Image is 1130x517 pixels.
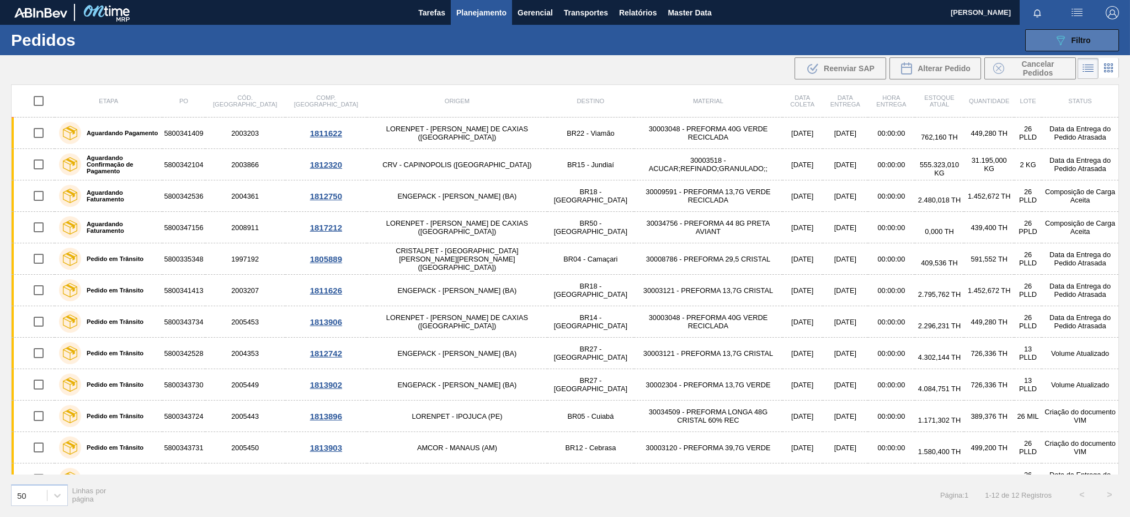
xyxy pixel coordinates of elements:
[12,275,1119,306] a: Pedido em Trânsito58003414132003207ENGEPACK - [PERSON_NAME] (BA)BR18 - [GEOGRAPHIC_DATA]30003121 ...
[12,369,1119,401] a: Pedido em Trânsito58003437302005449ENGEPACK - [PERSON_NAME] (BA)BR27 - [GEOGRAPHIC_DATA]30002304 ...
[823,212,868,243] td: [DATE]
[823,149,868,180] td: [DATE]
[456,6,507,19] span: Planejamento
[918,416,961,424] span: 1.171,302 TH
[564,6,608,19] span: Transportes
[287,443,365,452] div: 1813903
[81,130,158,136] label: Aguardando Pagamento
[830,94,860,108] span: Data entrega
[81,154,158,174] label: Aguardando Confirmação de Pagamento
[12,432,1119,463] a: Pedido em Trânsito58003437312005450AMCOR - MANAUS (AM)BR12 - Cebrasa30003120 - PREFORMA 39,7G VER...
[634,401,782,432] td: 30034509 - PREFORMA LONGA 48G CRISTAL 60% REC
[634,338,782,369] td: 30003121 - PREFORMA 13,7G CRISTAL
[1096,481,1123,509] button: >
[547,306,634,338] td: BR14 - [GEOGRAPHIC_DATA]
[668,6,711,19] span: Master Data
[287,160,365,169] div: 1812320
[918,385,961,393] span: 4.084,751 TH
[287,191,365,201] div: 1812750
[162,243,205,275] td: 5800335348
[547,401,634,432] td: BR05 - Cuiabá
[547,149,634,180] td: BR15 - Jundiaí
[72,487,106,503] span: Linhas por página
[162,338,205,369] td: 5800342528
[205,432,285,463] td: 2005450
[205,180,285,212] td: 2004361
[918,64,971,73] span: Alterar Pedido
[1078,58,1099,79] div: Visão em Lista
[577,98,605,104] span: Destino
[547,369,634,401] td: BR27 - [GEOGRAPHIC_DATA]
[1014,338,1042,369] td: 13 PLLD
[11,34,178,46] h1: Pedidos
[294,94,358,108] span: Comp. [GEOGRAPHIC_DATA]
[1106,6,1119,19] img: Logout
[634,432,782,463] td: 30003120 - PREFORMA 39,7G VERDE
[984,57,1076,79] div: Cancelar Pedidos em Massa
[12,212,1119,243] a: Aguardando Faturamento58003471562008911LORENPET - [PERSON_NAME] DE CAXIAS ([GEOGRAPHIC_DATA])BR50...
[162,149,205,180] td: 5800342104
[162,369,205,401] td: 5800343730
[367,463,547,495] td: AMCOR - MANAUS (AM)
[1042,118,1118,149] td: Data da Entrega do Pedido Atrasada
[868,118,914,149] td: 00:00:00
[81,318,143,325] label: Pedido em Trânsito
[1042,369,1118,401] td: Volume Atualizado
[925,227,953,236] span: 0,000 TH
[547,243,634,275] td: BR04 - Camaçari
[1014,306,1042,338] td: 26 PLLD
[964,463,1014,495] td: 733,824 TH
[14,8,67,18] img: TNhmsLtSVTkK8tSr43FrP2fwEKptu5GPRR3wAAAABJRU5ErkJggg==
[1014,118,1042,149] td: 26 PLLD
[1020,98,1036,104] span: Lote
[205,118,285,149] td: 2003203
[287,223,365,232] div: 1817212
[287,129,365,138] div: 1811622
[782,306,823,338] td: [DATE]
[634,306,782,338] td: 30003048 - PREFORMA 40G VERDE RECICLADA
[81,287,143,294] label: Pedido em Trânsito
[918,322,961,330] span: 2.296,231 TH
[823,401,868,432] td: [DATE]
[547,463,634,495] td: BR22 - Viamão
[287,412,365,421] div: 1813896
[823,338,868,369] td: [DATE]
[12,118,1119,149] a: Aguardando Pagamento58003414092003203LORENPET - [PERSON_NAME] DE CAXIAS ([GEOGRAPHIC_DATA])BR22 -...
[1042,275,1118,306] td: Data da Entrega do Pedido Atrasada
[81,221,158,234] label: Aguardando Faturamento
[1042,463,1118,495] td: Data da Entrega do Pedido Antecipada
[367,432,547,463] td: AMCOR - MANAUS (AM)
[1042,180,1118,212] td: Composição de Carga Aceita
[782,118,823,149] td: [DATE]
[824,64,875,73] span: Reenviar SAP
[823,118,868,149] td: [DATE]
[868,243,914,275] td: 00:00:00
[964,243,1014,275] td: 591,552 TH
[868,369,914,401] td: 00:00:00
[782,275,823,306] td: [DATE]
[367,149,547,180] td: CRV - CAPINOPOLIS ([GEOGRAPHIC_DATA])
[964,369,1014,401] td: 726,336 TH
[99,98,118,104] span: Etapa
[445,98,470,104] span: Origem
[287,254,365,264] div: 1805889
[205,463,285,495] td: 2005454
[790,94,814,108] span: Data coleta
[1014,243,1042,275] td: 26 PLLD
[634,369,782,401] td: 30002304 - PREFORMA 13,7G VERDE
[1014,149,1042,180] td: 2 KG
[964,432,1014,463] td: 499,200 TH
[795,57,886,79] button: Reenviar SAP
[547,180,634,212] td: BR18 - [GEOGRAPHIC_DATA]
[985,491,1052,499] span: 1 - 12 de 12 Registros
[81,350,143,356] label: Pedido em Trânsito
[1068,98,1091,104] span: Status
[81,381,143,388] label: Pedido em Trânsito
[969,98,1009,104] span: Quantidade
[367,275,547,306] td: ENGEPACK - [PERSON_NAME] (BA)
[634,463,782,495] td: 30034184 - PREFORMA 25,5G CRISTAL
[823,432,868,463] td: [DATE]
[918,290,961,299] span: 2.795,762 TH
[964,338,1014,369] td: 726,336 TH
[547,432,634,463] td: BR12 - Cebrasa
